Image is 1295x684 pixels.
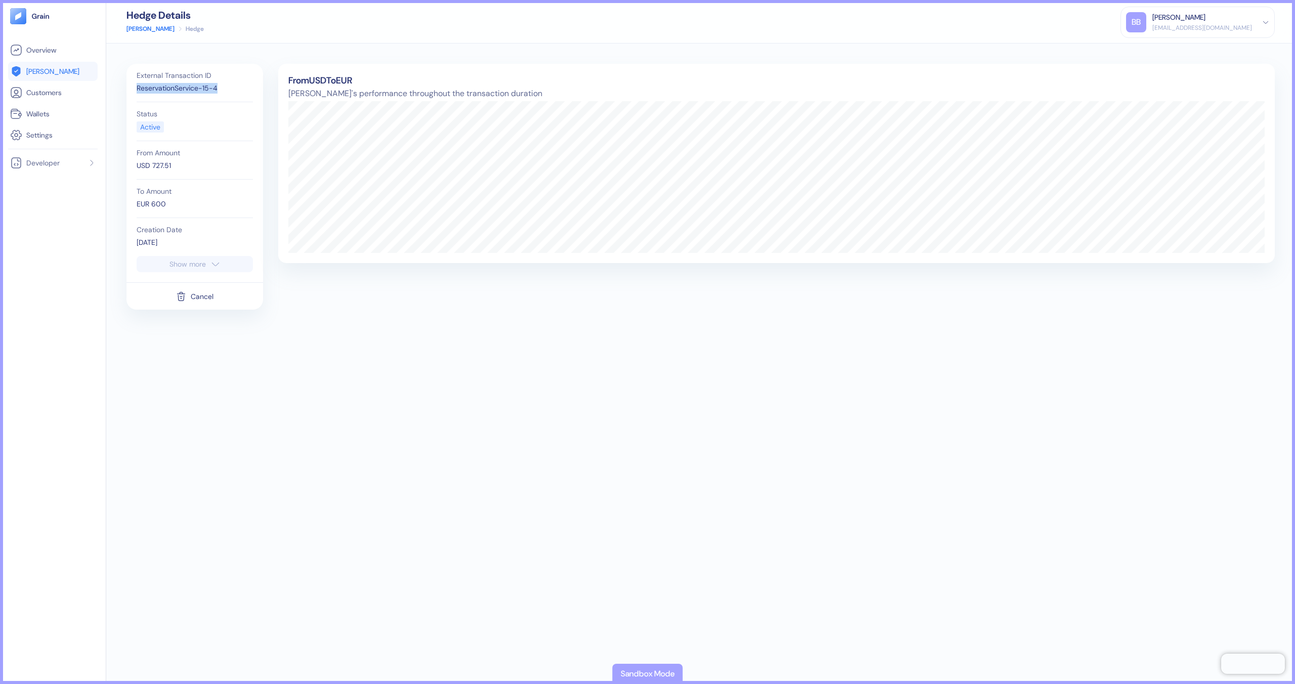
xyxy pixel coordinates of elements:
[10,108,96,120] a: Wallets
[137,160,253,171] div: USD 727.51
[1221,654,1285,674] iframe: Chatra live chat
[10,87,96,99] a: Customers
[137,256,253,272] button: Show more
[10,65,96,77] a: [PERSON_NAME]
[126,24,175,33] a: [PERSON_NAME]
[26,130,53,140] span: Settings
[26,158,60,168] span: Developer
[137,149,253,156] div: From Amount
[621,668,675,680] div: Sandbox Mode
[169,261,206,268] div: Show more
[10,8,26,24] img: logo-tablet-V2.svg
[26,109,50,119] span: Wallets
[10,44,96,56] a: Overview
[137,110,253,117] div: Status
[26,45,56,55] span: Overview
[137,72,253,79] div: External Transaction ID
[26,88,62,98] span: Customers
[288,88,1265,100] span: [PERSON_NAME]'s performance throughout the transaction duration
[10,129,96,141] a: Settings
[26,66,79,76] span: [PERSON_NAME]
[137,83,253,94] div: ReservationService-15-4
[137,226,253,233] div: Creation Date
[126,10,204,20] div: Hedge Details
[137,237,253,248] div: [DATE]
[176,287,213,306] button: Cancel
[140,122,160,133] div: Active
[1152,23,1252,32] div: [EMAIL_ADDRESS][DOMAIN_NAME]
[137,188,253,195] div: To Amount
[137,199,253,209] div: EUR 600
[191,293,213,300] div: Cancel
[1152,12,1205,23] div: [PERSON_NAME]
[288,74,1265,88] div: From USD To EUR
[31,13,50,20] img: logo
[1126,12,1146,32] div: BB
